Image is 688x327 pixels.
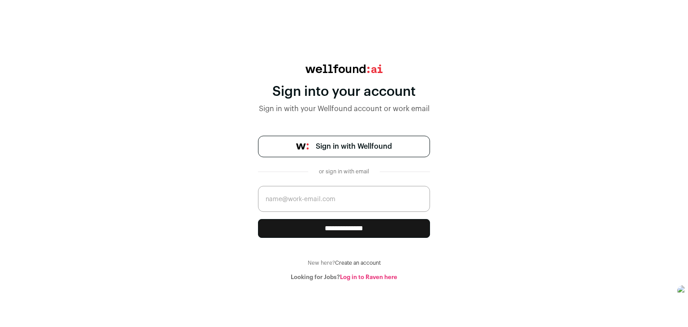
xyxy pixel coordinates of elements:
a: Log in to Raven here [340,274,397,280]
div: Looking for Jobs? [258,274,430,281]
div: or sign in with email [315,168,373,175]
a: Create an account [335,260,381,266]
a: Sign in with Wellfound [258,136,430,157]
img: wellfound-symbol-flush-black-fb3c872781a75f747ccb3a119075da62bfe97bd399995f84a933054e44a575c4.png [296,143,309,150]
span: Sign in with Wellfound [316,141,392,152]
img: wellfound:ai [305,65,383,73]
img: avatar [677,285,688,296]
input: name@work-email.com [258,186,430,212]
div: Sign into your account [258,84,430,100]
div: Sign in with your Wellfound account or work email [258,103,430,114]
div: New here? [258,259,430,267]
